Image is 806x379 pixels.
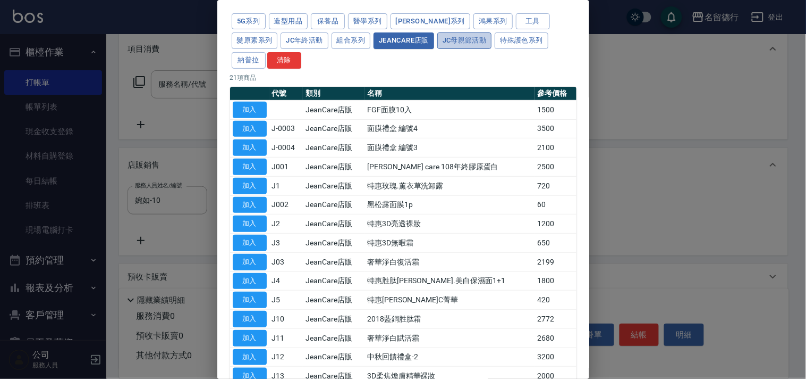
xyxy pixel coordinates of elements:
[473,13,513,30] button: 鴻果系列
[534,119,576,138] td: 3500
[516,13,550,30] button: 工具
[233,102,267,118] button: 加入
[303,328,364,348] td: JeanCare店販
[534,158,576,177] td: 2500
[364,271,534,291] td: 特惠胜肽[PERSON_NAME].美白保濕面1+1
[269,348,303,367] td: J12
[495,32,548,49] button: 特殊護色系列
[269,252,303,271] td: J03
[303,158,364,177] td: JeanCare店販
[374,32,434,49] button: JeanCare店販
[233,235,267,251] button: 加入
[534,100,576,119] td: 1500
[534,234,576,253] td: 650
[269,215,303,234] td: J2
[364,291,534,310] td: 特惠[PERSON_NAME]C菁華
[269,328,303,348] td: J11
[269,176,303,195] td: J1
[303,291,364,310] td: JeanCare店販
[269,119,303,138] td: J-0003
[303,348,364,367] td: JeanCare店販
[534,176,576,195] td: 720
[267,52,301,69] button: 清除
[233,139,267,156] button: 加入
[332,32,371,49] button: 組合系列
[269,271,303,291] td: J4
[303,252,364,271] td: JeanCare店販
[269,13,308,30] button: 造型用品
[269,310,303,329] td: J10
[233,349,267,366] button: 加入
[303,195,364,215] td: JeanCare店販
[233,216,267,232] button: 加入
[364,158,534,177] td: [PERSON_NAME] care 108年終膠原蛋白
[364,348,534,367] td: 中秋回饋禮盒-2
[303,87,364,101] th: 類別
[230,73,576,83] p: 21 項商品
[364,195,534,215] td: 黑松露面膜1p
[269,195,303,215] td: J002
[364,252,534,271] td: 奢華淨白復活霜
[303,138,364,158] td: JeanCare店販
[232,32,278,49] button: 髮原素系列
[364,215,534,234] td: 特惠3D亮透裸妝
[364,87,534,101] th: 名稱
[303,310,364,329] td: JeanCare店販
[534,271,576,291] td: 1800
[534,138,576,158] td: 2100
[364,100,534,119] td: FGF面膜10入
[233,121,267,137] button: 加入
[364,138,534,158] td: 面膜禮盒 編號3
[303,119,364,138] td: JeanCare店販
[534,310,576,329] td: 2772
[437,32,492,49] button: JC母親節活動
[364,176,534,195] td: 特惠玫瑰.薰衣草洗卸露
[391,13,471,30] button: [PERSON_NAME]系列
[364,310,534,329] td: 2018藍銅胜肽霜
[281,32,328,49] button: JC年終活動
[269,291,303,310] td: J5
[364,328,534,348] td: 奢華淨白賦活霜
[232,13,266,30] button: 5G系列
[233,292,267,308] button: 加入
[303,215,364,234] td: JeanCare店販
[534,195,576,215] td: 60
[303,271,364,291] td: JeanCare店販
[534,87,576,101] th: 參考價格
[303,176,364,195] td: JeanCare店販
[364,234,534,253] td: 特惠3D無暇霜
[311,13,345,30] button: 保養品
[348,13,387,30] button: 醫學系列
[303,234,364,253] td: JeanCare店販
[269,138,303,158] td: J-0004
[233,273,267,290] button: 加入
[233,330,267,347] button: 加入
[534,215,576,234] td: 1200
[364,119,534,138] td: 面膜禮盒 編號4
[233,178,267,194] button: 加入
[534,291,576,310] td: 420
[269,158,303,177] td: J001
[233,197,267,213] button: 加入
[233,311,267,327] button: 加入
[269,234,303,253] td: J3
[269,87,303,101] th: 代號
[233,254,267,270] button: 加入
[534,328,576,348] td: 2680
[233,159,267,175] button: 加入
[534,252,576,271] td: 2199
[534,348,576,367] td: 3200
[303,100,364,119] td: JeanCare店販
[232,52,266,69] button: 納普拉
